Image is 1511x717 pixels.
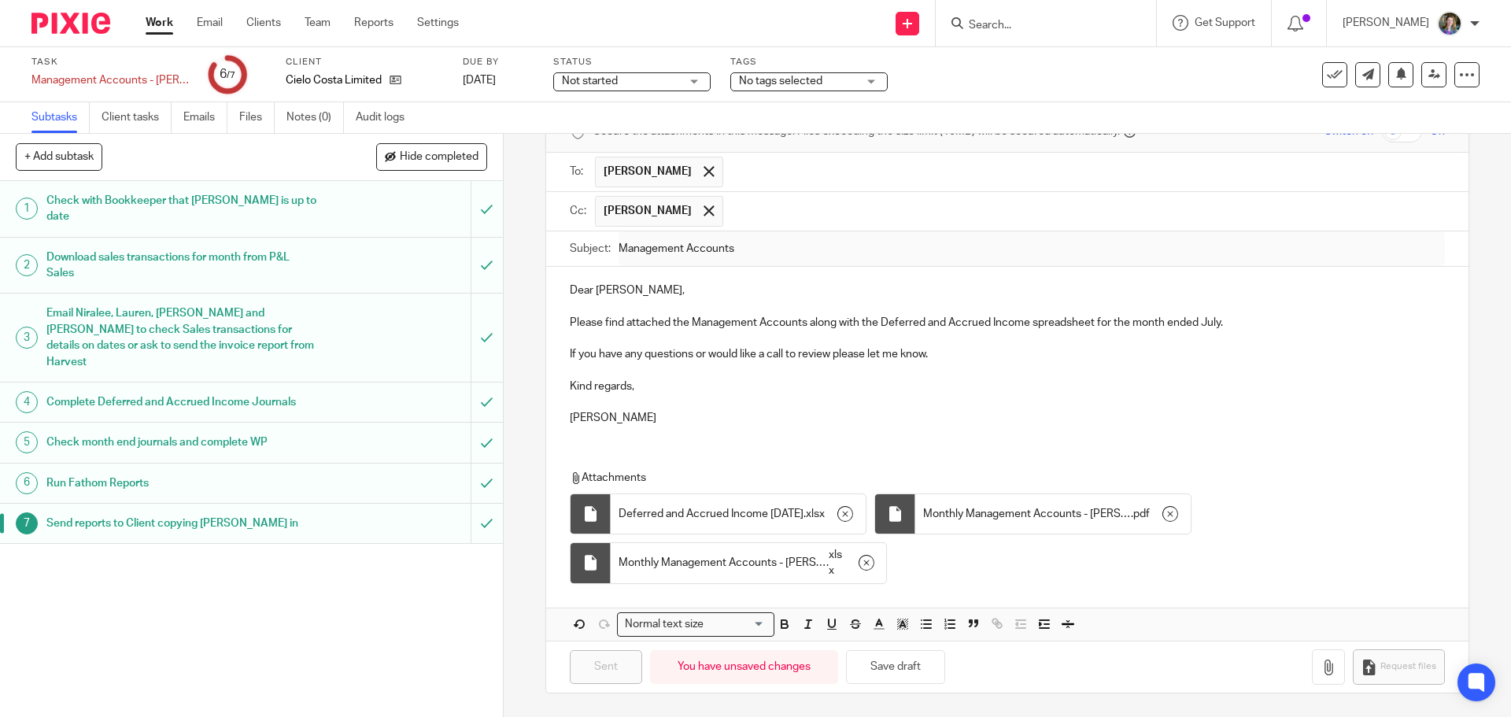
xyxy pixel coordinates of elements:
[1343,15,1429,31] p: [PERSON_NAME]
[16,391,38,413] div: 4
[31,13,110,34] img: Pixie
[553,56,711,68] label: Status
[846,650,945,684] button: Save draft
[220,65,235,83] div: 6
[16,198,38,220] div: 1
[16,472,38,494] div: 6
[739,76,822,87] span: No tags selected
[708,616,765,633] input: Search for option
[619,555,826,571] span: Monthly Management Accounts - [PERSON_NAME] ([DATE])
[562,76,618,87] span: Not started
[286,56,443,68] label: Client
[417,15,459,31] a: Settings
[354,15,393,31] a: Reports
[31,72,189,88] div: Management Accounts - [PERSON_NAME]
[46,390,319,414] h1: Complete Deferred and Accrued Income Journals
[46,189,319,229] h1: Check with Bookkeeper that [PERSON_NAME] is up to date
[239,102,275,133] a: Files
[463,56,534,68] label: Due by
[46,301,319,373] h1: Email Niralee, Lauren, [PERSON_NAME] and [PERSON_NAME] to check Sales transactions for details on...
[570,379,1444,394] p: Kind regards,
[1380,660,1436,673] span: Request files
[46,512,319,535] h1: Send reports to Client copying [PERSON_NAME] in
[611,543,886,583] div: .
[650,650,838,684] div: You have unsaved changes
[604,203,692,219] span: [PERSON_NAME]
[31,72,189,88] div: Management Accounts - Cielo Costa
[915,494,1191,534] div: .
[730,56,888,68] label: Tags
[923,506,1131,522] span: Monthly Management Accounts - [PERSON_NAME] ([DATE])
[570,410,1444,426] p: [PERSON_NAME]
[102,102,172,133] a: Client tasks
[570,241,611,257] label: Subject:
[305,15,331,31] a: Team
[286,102,344,133] a: Notes (0)
[197,15,223,31] a: Email
[16,327,38,349] div: 3
[621,616,707,633] span: Normal text size
[570,315,1444,331] p: Please find attached the Management Accounts along with the Deferred and Accrued Income spreadshe...
[183,102,227,133] a: Emails
[16,143,102,170] button: + Add subtask
[570,470,1415,486] p: Attachments
[1195,17,1255,28] span: Get Support
[227,71,235,79] small: /7
[611,494,866,534] div: .
[286,72,382,88] p: Cielo Costa Limited
[806,506,825,522] span: xlsx
[570,283,1444,298] p: Dear [PERSON_NAME],
[1437,11,1462,36] img: 1530183611242%20(1).jpg
[617,612,774,637] div: Search for option
[376,143,487,170] button: Hide completed
[829,547,847,579] span: xlsx
[16,254,38,276] div: 2
[146,15,173,31] a: Work
[570,164,587,179] label: To:
[16,512,38,534] div: 7
[31,56,189,68] label: Task
[31,102,90,133] a: Subtasks
[400,151,478,164] span: Hide completed
[570,203,587,219] label: Cc:
[16,431,38,453] div: 5
[1133,506,1150,522] span: pdf
[46,431,319,454] h1: Check month end journals and complete WP
[46,246,319,286] h1: Download sales transactions for month from P&L Sales
[570,650,642,684] input: Sent
[604,164,692,179] span: [PERSON_NAME]
[967,19,1109,33] input: Search
[463,75,496,86] span: [DATE]
[246,15,281,31] a: Clients
[570,346,1444,362] p: If you have any questions or would like a call to review please let me know.
[46,471,319,495] h1: Run Fathom Reports
[1353,649,1444,685] button: Request files
[619,506,804,522] span: Deferred and Accrued Income [DATE]
[356,102,416,133] a: Audit logs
